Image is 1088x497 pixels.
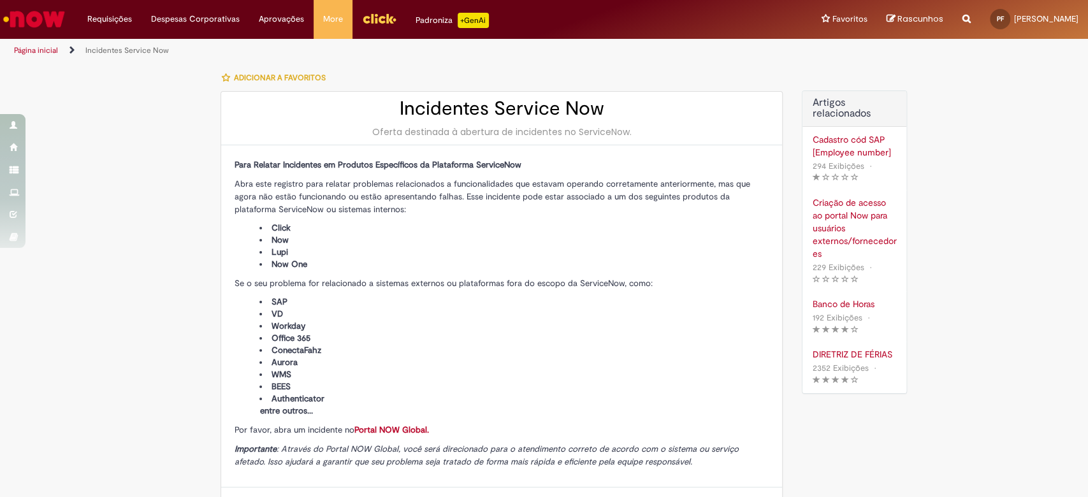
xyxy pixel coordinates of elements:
div: Oferta destinada à abertura de incidentes no ServiceNow. [234,126,769,138]
span: Requisições [87,13,132,25]
span: More [323,13,343,25]
p: +GenAi [458,13,489,28]
span: • [866,259,874,276]
a: Banco de Horas [812,298,897,310]
a: Cadastro cód SAP [Employee number] [812,133,897,159]
span: Abra este registro para relatar problemas relacionados a funcionalidades que estavam operando cor... [234,178,750,215]
span: 229 Exibições [812,262,864,273]
span: WMS [272,369,291,380]
span: • [871,359,878,377]
span: Click [272,222,291,233]
span: Por favor, abra um incidente no [234,424,428,435]
img: ServiceNow [1,6,67,32]
span: ConectaFahz [272,345,321,356]
a: DIRETRIZ DE FÉRIAS [812,348,897,361]
img: click_logo_yellow_360x200.png [362,9,396,28]
h3: Artigos relacionados [812,97,897,120]
ul: Trilhas de página [10,39,716,62]
span: Para Relatar Incidentes em Produtos Específicos da Plataforma ServiceNow [234,159,521,170]
span: BEES [272,381,291,392]
span: PF [997,15,1004,23]
a: Rascunhos [887,13,943,25]
a: Portal NOW Global. [354,424,428,435]
span: Favoritos [832,13,867,25]
span: Authenticator [272,393,324,404]
button: Adicionar a Favoritos [221,64,332,91]
span: entre outros... [259,405,312,416]
span: Now [272,234,289,245]
a: Incidentes Service Now [85,45,169,55]
h2: Incidentes Service Now [234,98,769,119]
span: Adicionar a Favoritos [233,73,325,83]
span: • [866,157,874,175]
span: Lupi [272,247,288,257]
a: Página inicial [14,45,58,55]
span: Aurora [272,357,298,368]
span: Se o seu problema for relacionado a sistemas externos ou plataformas fora do escopo da ServiceNow... [234,278,652,289]
span: VD [272,308,283,319]
span: SAP [272,296,287,307]
span: 294 Exibições [812,161,864,171]
span: • [864,309,872,326]
span: Rascunhos [897,13,943,25]
strong: Importante [234,443,276,454]
span: Workday [272,321,305,331]
div: Padroniza [416,13,489,28]
a: Criação de acesso ao portal Now para usuários externos/fornecedores [812,196,897,260]
span: [PERSON_NAME] [1014,13,1078,24]
span: Office 365 [272,333,310,343]
span: Despesas Corporativas [151,13,240,25]
span: : Através do Portal NOW Global, você será direcionado para o atendimento correto de acordo com o ... [234,443,738,467]
span: 192 Exibições [812,312,862,323]
span: 2352 Exibições [812,363,868,373]
span: Now One [272,259,307,270]
span: Aprovações [259,13,304,25]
